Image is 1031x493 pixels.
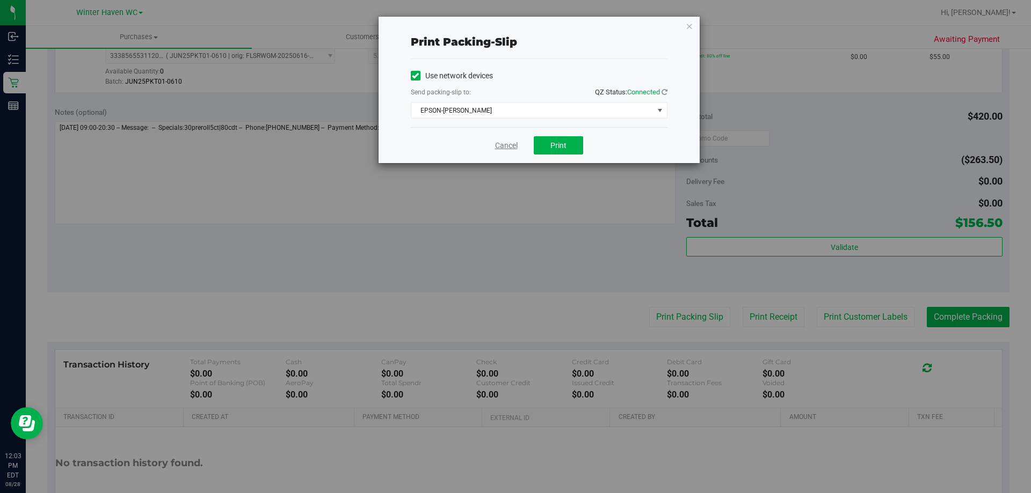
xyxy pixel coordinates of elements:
[495,140,518,151] a: Cancel
[595,88,667,96] span: QZ Status:
[411,70,493,82] label: Use network devices
[534,136,583,154] button: Print
[627,88,660,96] span: Connected
[411,87,471,97] label: Send packing-slip to:
[11,407,43,439] iframe: Resource center
[411,103,654,118] span: EPSON-[PERSON_NAME]
[653,103,666,118] span: select
[411,35,517,48] span: Print packing-slip
[550,141,567,150] span: Print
